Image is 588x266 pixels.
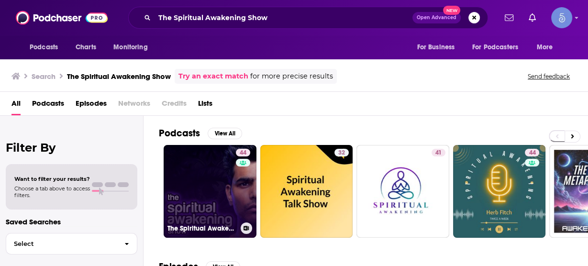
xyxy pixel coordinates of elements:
a: 32 [334,149,349,156]
a: Episodes [76,96,107,115]
span: 41 [435,148,442,158]
button: View All [208,128,242,139]
button: open menu [23,38,70,56]
span: 44 [529,148,535,158]
span: Choose a tab above to access filters. [14,185,90,199]
button: open menu [466,38,532,56]
span: For Business [417,41,455,54]
button: Send feedback [525,72,573,80]
span: 44 [240,148,246,158]
button: Open AdvancedNew [412,12,461,23]
span: For Podcasters [472,41,518,54]
span: Logged in as Spiral5-G1 [551,7,572,28]
a: 44The Spiritual Awakening Show [164,145,256,238]
h3: Search [32,72,55,81]
h3: The Spiritual Awakening Show [167,224,237,233]
span: More [537,41,553,54]
a: 32 [260,145,353,238]
span: Charts [76,41,96,54]
span: Credits [162,96,187,115]
a: Charts [69,38,102,56]
span: for more precise results [250,71,333,82]
a: 44 [236,149,250,156]
a: 44 [453,145,546,238]
span: Select [6,241,117,247]
img: User Profile [551,7,572,28]
a: Show notifications dropdown [525,10,540,26]
h2: Podcasts [159,127,200,139]
button: Show profile menu [551,7,572,28]
a: Podcasts [32,96,64,115]
h2: Filter By [6,141,137,155]
span: Networks [118,96,150,115]
a: 41 [356,145,449,238]
a: Show notifications dropdown [501,10,517,26]
a: Try an exact match [178,71,248,82]
button: open menu [530,38,565,56]
img: Podchaser - Follow, Share and Rate Podcasts [16,9,108,27]
button: open menu [410,38,466,56]
span: Want to filter your results? [14,176,90,182]
h3: The Spiritual Awakening Show [67,72,171,81]
button: open menu [107,38,160,56]
p: Saved Searches [6,217,137,226]
div: Search podcasts, credits, & more... [128,7,488,29]
span: Open Advanced [417,15,456,20]
input: Search podcasts, credits, & more... [155,10,412,25]
span: Monitoring [113,41,147,54]
span: 32 [338,148,345,158]
span: New [443,6,460,15]
a: All [11,96,21,115]
a: PodcastsView All [159,127,242,139]
a: 41 [432,149,445,156]
span: Podcasts [30,41,58,54]
button: Select [6,233,137,255]
a: 44 [525,149,539,156]
a: Lists [198,96,212,115]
